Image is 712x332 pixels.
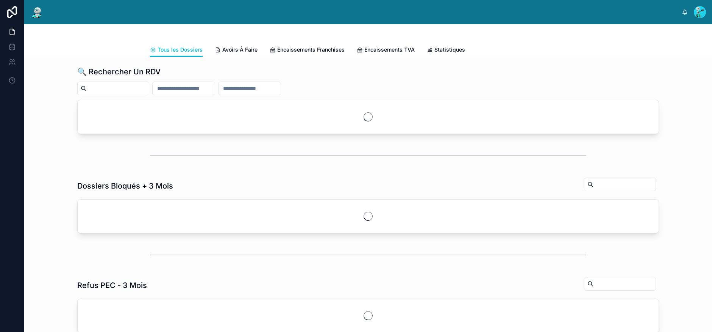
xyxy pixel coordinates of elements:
a: Encaissements Franchises [270,43,345,58]
span: Tous les Dossiers [158,46,203,53]
a: Avoirs À Faire [215,43,258,58]
h1: Dossiers Bloqués + 3 Mois [77,181,173,191]
span: Encaissements Franchises [277,46,345,53]
div: scrollable content [50,4,682,7]
h1: Refus PEC - 3 Mois [77,280,147,291]
span: Statistiques [434,46,465,53]
span: Avoirs À Faire [222,46,258,53]
span: Encaissements TVA [364,46,415,53]
a: Statistiques [427,43,465,58]
img: App logo [30,6,44,18]
a: Encaissements TVA [357,43,415,58]
a: Tous les Dossiers [150,43,203,57]
h1: 🔍 Rechercher Un RDV [77,66,161,77]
